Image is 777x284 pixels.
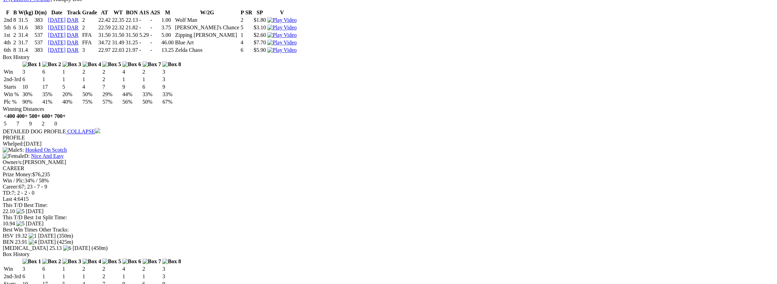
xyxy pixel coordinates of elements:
[240,24,244,31] td: 5
[175,39,239,46] td: Blue Art
[34,32,47,39] td: 537
[122,266,141,272] td: 4
[3,135,774,141] div: PROFILE
[139,17,149,24] td: -
[3,196,18,202] span: Last 4:
[3,214,67,220] span: This T/D Best 1st Split Time:
[29,239,37,245] img: 4
[48,47,66,53] a: [DATE]
[3,239,14,245] span: BEN
[3,208,15,214] span: 22.10
[23,258,41,265] img: Box 1
[3,202,48,208] span: This T/D Best Time:
[3,113,15,120] th: <400
[122,273,141,280] td: 1
[240,39,244,46] td: 4
[3,159,774,165] div: [PERSON_NAME]
[62,258,81,265] img: Box 3
[139,32,149,39] td: 5.29
[22,91,42,98] td: 30%
[3,147,19,153] img: Male
[122,99,141,105] td: 56%
[57,233,73,239] span: (350m)
[240,47,244,54] td: 6
[267,40,297,46] img: Play Video
[142,266,162,272] td: 2
[83,258,101,265] img: Box 4
[25,147,67,153] a: Hooked On Scotch
[162,273,181,280] td: 3
[122,84,141,90] td: 9
[142,99,162,105] td: 50%
[54,120,66,127] td: 0
[22,266,42,272] td: 3
[267,47,297,53] a: View replay
[34,39,47,46] td: 537
[3,141,24,147] span: Whelped:
[3,147,24,153] span: S:
[161,24,174,31] td: 3.75
[18,39,34,46] td: 31.7
[111,9,124,16] th: WT
[267,32,297,38] a: View replay
[253,32,266,39] td: $2.60
[48,25,66,30] a: [DATE]
[253,17,266,24] td: $1.80
[3,69,21,75] td: Win
[125,9,138,16] th: BON
[13,17,17,24] td: 8
[125,39,138,46] td: 31.25
[48,9,66,16] th: Date
[82,273,102,280] td: 1
[150,32,160,39] td: -
[3,153,24,159] img: Female
[22,69,42,75] td: 3
[161,9,174,16] th: M
[48,40,66,45] a: [DATE]
[3,120,15,127] td: 5
[162,266,181,272] td: 3
[42,76,61,83] td: 1
[34,17,47,24] td: 383
[3,24,12,31] td: 5th
[3,190,774,196] div: 7; 2 - 2 - 0
[142,91,162,98] td: 33%
[3,190,12,196] span: TD:
[102,69,121,75] td: 2
[38,233,56,239] span: [DATE]
[62,61,81,68] img: Box 3
[175,17,239,24] td: Wolf Man
[62,76,81,83] td: 1
[48,17,66,23] a: [DATE]
[245,9,252,16] th: SR
[29,233,37,239] img: 1
[139,47,149,54] td: -
[142,76,162,83] td: 1
[29,120,41,127] td: 9
[3,128,774,135] div: DETAILED DOG PROFILE
[62,69,81,75] td: 1
[15,239,27,245] span: 23.91
[67,47,78,53] a: DAR
[3,153,30,159] span: D:
[162,76,181,83] td: 3
[3,141,774,147] div: [DATE]
[125,32,138,39] td: 31.50
[150,39,160,46] td: -
[54,113,66,120] th: 700+
[42,84,61,90] td: 17
[63,245,71,251] img: 6
[122,258,141,265] img: Box 6
[13,24,17,31] td: 6
[62,99,81,105] td: 40%
[98,17,111,24] td: 22.42
[16,208,25,214] img: 5
[3,245,48,251] span: [MEDICAL_DATA]
[111,47,124,54] td: 22.03
[3,184,19,190] span: Career:
[66,129,100,134] a: COLLAPSE
[142,69,162,75] td: 2
[125,47,138,54] td: 21.97
[82,266,102,272] td: 2
[82,99,102,105] td: 75%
